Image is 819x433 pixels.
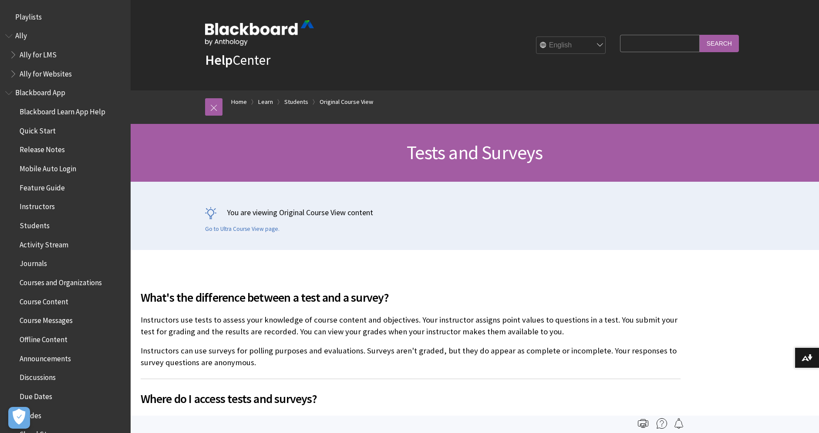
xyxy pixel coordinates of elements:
[20,200,55,211] span: Instructors
[258,97,273,107] a: Learn
[20,294,68,306] span: Course Content
[20,47,57,59] span: Ally for LMS
[141,345,681,368] p: Instructors can use surveys for polling purposes and evaluations. Surveys aren't graded, but they...
[657,418,667,429] img: More help
[536,37,606,54] select: Site Language Selector
[320,97,373,107] a: Original Course View
[8,407,30,429] button: Open Preferences
[20,123,56,135] span: Quick Start
[5,10,125,24] nav: Book outline for Playlists
[205,20,314,46] img: Blackboard by Anthology
[638,418,648,429] img: Print
[141,314,681,337] p: Instructors use tests to assess your knowledge of course content and objectives. Your instructor ...
[700,35,739,52] input: Search
[407,140,543,164] span: Tests and Surveys
[231,97,247,107] a: Home
[20,313,73,325] span: Course Messages
[15,29,27,40] span: Ally
[15,86,65,97] span: Blackboard App
[205,225,280,233] a: Go to Ultra Course View page.
[20,161,76,173] span: Mobile Auto Login
[20,275,102,287] span: Courses and Organizations
[5,29,125,81] nav: Book outline for Anthology Ally Help
[20,256,47,268] span: Journals
[20,104,105,116] span: Blackboard Learn App Help
[205,51,233,69] strong: Help
[20,237,68,249] span: Activity Stream
[674,418,684,429] img: Follow this page
[20,389,52,401] span: Due Dates
[20,408,41,420] span: Grades
[15,10,42,21] span: Playlists
[141,288,681,306] span: What's the difference between a test and a survey?
[20,218,50,230] span: Students
[20,67,72,78] span: Ally for Websites
[141,390,681,408] span: Where do I access tests and surveys?
[20,143,65,154] span: Release Notes
[20,332,67,344] span: Offline Content
[205,51,270,69] a: HelpCenter
[20,370,56,382] span: Discussions
[20,351,71,363] span: Announcements
[284,97,308,107] a: Students
[20,180,65,192] span: Feature Guide
[205,207,745,218] p: You are viewing Original Course View content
